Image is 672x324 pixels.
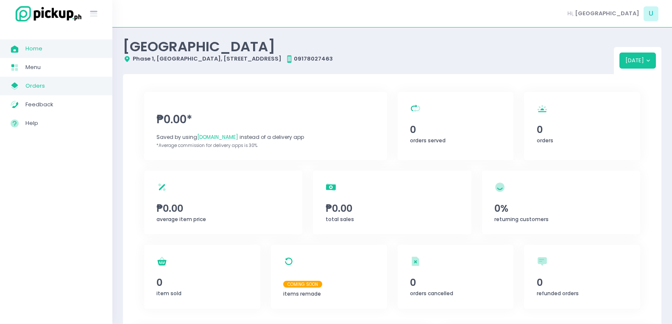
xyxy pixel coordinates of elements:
[197,133,238,141] span: [DOMAIN_NAME]
[25,99,102,110] span: Feedback
[619,53,656,69] button: [DATE]
[575,9,639,18] span: [GEOGRAPHIC_DATA]
[410,137,446,144] span: orders served
[524,245,640,309] a: 0refunded orders
[156,216,206,223] span: average item price
[398,245,514,309] a: 0orders cancelled
[524,92,640,160] a: 0orders
[156,201,290,216] span: ₱0.00
[537,122,628,137] span: 0
[156,142,257,149] span: *Average commission for delivery apps is 30%
[283,290,321,297] span: items remade
[11,5,83,23] img: logo
[123,38,614,55] div: [GEOGRAPHIC_DATA]
[156,275,248,290] span: 0
[313,171,471,234] a: ₱0.00total sales
[410,122,501,137] span: 0
[644,6,658,21] span: U
[25,43,102,54] span: Home
[494,216,549,223] span: returning customers
[156,290,181,297] span: item sold
[410,290,453,297] span: orders cancelled
[25,80,102,91] span: Orders
[482,171,640,234] a: 0%returning customers
[567,9,574,18] span: Hi,
[123,55,614,63] div: Phase 1, [GEOGRAPHIC_DATA], [STREET_ADDRESS] 09178027463
[283,281,322,288] span: Coming Soon
[398,92,514,160] a: 0orders served
[25,62,102,73] span: Menu
[537,137,553,144] span: orders
[25,118,102,129] span: Help
[494,201,628,216] span: 0%
[537,275,628,290] span: 0
[326,201,459,216] span: ₱0.00
[410,275,501,290] span: 0
[537,290,579,297] span: refunded orders
[144,171,302,234] a: ₱0.00average item price
[326,216,354,223] span: total sales
[156,111,374,128] span: ₱0.00*
[144,245,260,309] a: 0item sold
[156,133,374,141] div: Saved by using instead of a delivery app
